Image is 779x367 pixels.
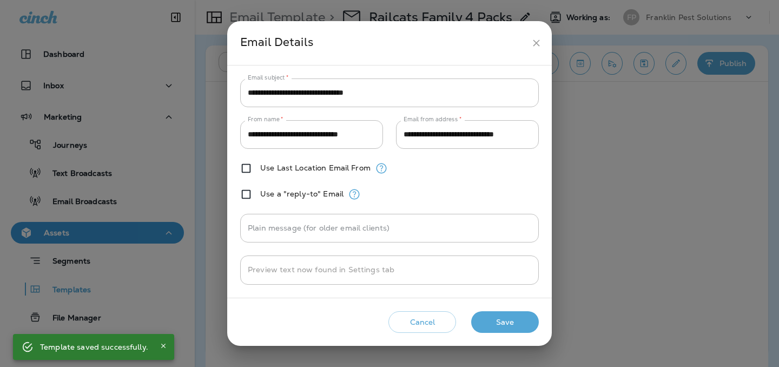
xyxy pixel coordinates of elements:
label: Use a "reply-to" Email [260,189,344,198]
button: Save [471,311,539,333]
button: Cancel [388,311,456,333]
div: Email Details [240,33,526,53]
label: Use Last Location Email From [260,163,371,172]
button: Close [157,339,170,352]
label: Email from address [404,115,461,123]
label: From name [248,115,283,123]
button: close [526,33,546,53]
label: Email subject [248,74,289,82]
div: Template saved successfully. [40,337,148,357]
